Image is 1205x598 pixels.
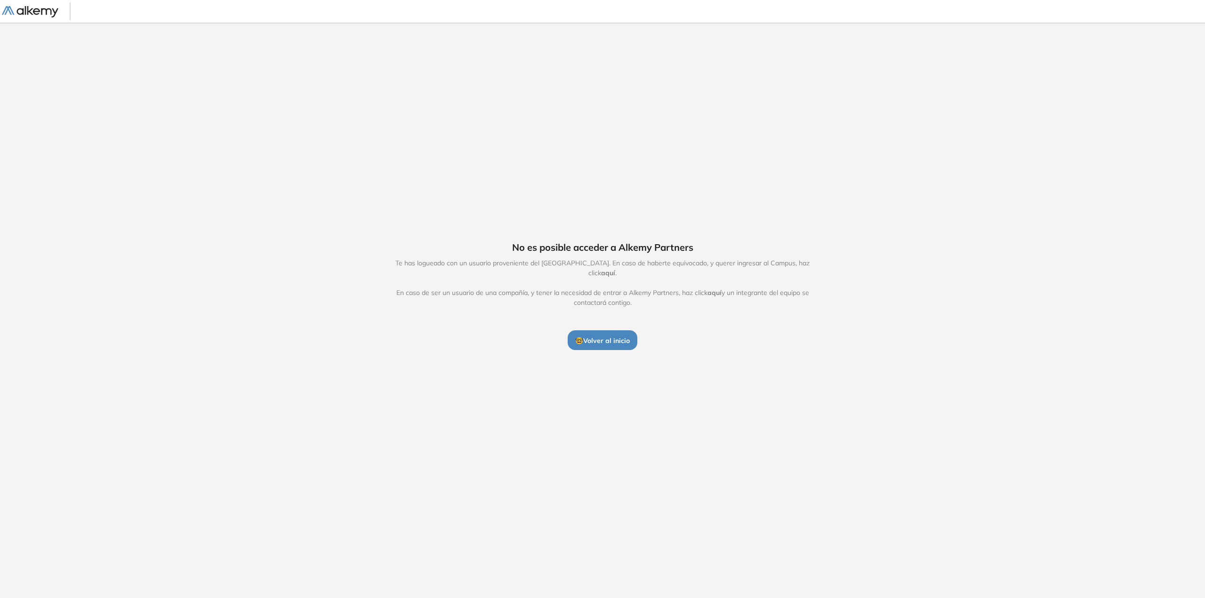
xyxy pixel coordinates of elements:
img: Logo [2,6,58,18]
span: No es posible acceder a Alkemy Partners [512,240,693,255]
span: aquí [601,269,615,277]
span: aquí [707,288,722,297]
span: 🤓 Volver al inicio [575,336,630,345]
span: Te has logueado con un usuario proveniente del [GEOGRAPHIC_DATA]. En caso de haberte equivocado, ... [386,258,819,308]
button: 🤓Volver al inicio [568,330,637,350]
